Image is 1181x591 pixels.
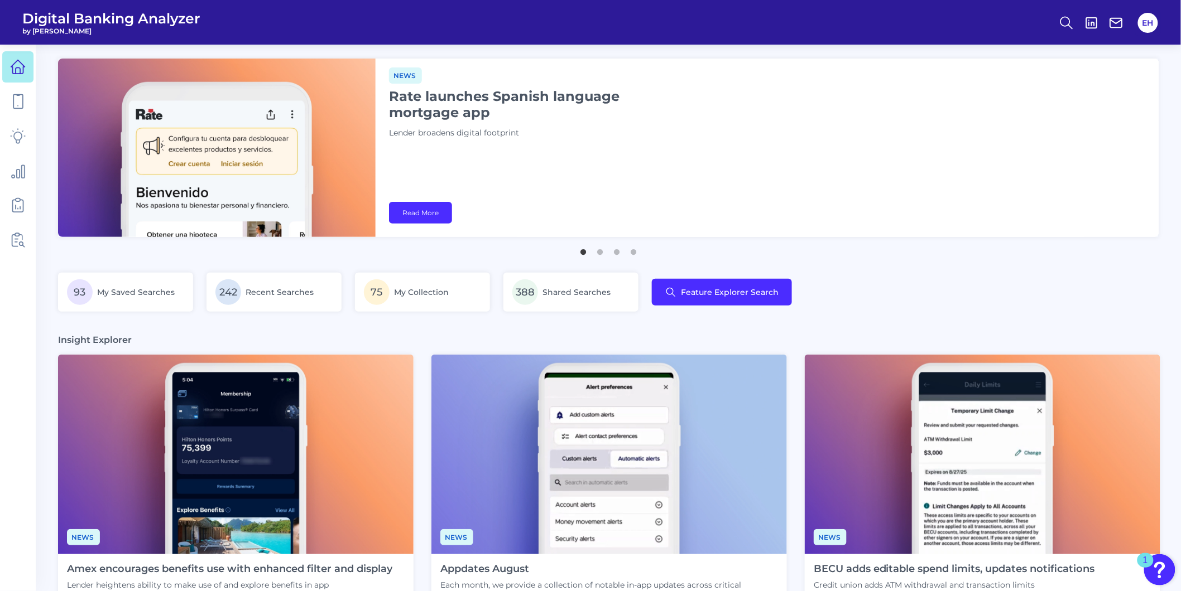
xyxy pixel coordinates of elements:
[681,288,779,297] span: Feature Explorer Search
[578,244,589,255] button: 1
[22,27,200,35] span: by [PERSON_NAME]
[611,244,622,255] button: 3
[814,580,1095,590] p: Credit union adds ATM withdrawal and transaction limits
[67,279,93,305] span: 93
[67,529,100,545] span: News
[67,531,100,542] a: News
[389,88,668,120] h1: Rate launches Spanish language mortgage app
[389,70,422,80] a: News
[814,563,1095,575] h4: BECU adds editable spend limits, updates notifications
[1143,560,1148,575] div: 1
[215,279,241,305] span: 242
[440,531,473,542] a: News
[355,273,490,312] a: 75My Collection
[594,244,606,255] button: 2
[512,279,538,305] span: 388
[1138,13,1158,33] button: EH
[58,334,132,346] h3: Insight Explorer
[58,355,414,554] img: News - Phone (4).png
[814,531,847,542] a: News
[805,355,1160,554] img: News - Phone (2).png
[58,59,376,237] img: bannerImg
[22,10,200,27] span: Digital Banking Analyzer
[431,355,787,554] img: Appdates - Phone.png
[814,529,847,545] span: News
[364,279,390,305] span: 75
[394,287,449,297] span: My Collection
[440,563,778,575] h4: Appdates August
[389,202,452,224] a: Read More
[67,563,392,575] h4: Amex encourages benefits use with enhanced filter and display
[1144,554,1175,585] button: Open Resource Center, 1 new notification
[97,287,175,297] span: My Saved Searches
[58,273,193,312] a: 93My Saved Searches
[628,244,639,255] button: 4
[246,287,314,297] span: Recent Searches
[67,580,392,590] p: Lender heightens ability to make use of and explore benefits in app
[503,273,638,312] a: 388Shared Searches
[652,279,792,306] button: Feature Explorer Search
[389,67,422,84] span: News
[207,273,342,312] a: 242Recent Searches
[389,127,668,139] p: Lender broadens digital footprint
[543,287,611,297] span: Shared Searches
[440,529,473,545] span: News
